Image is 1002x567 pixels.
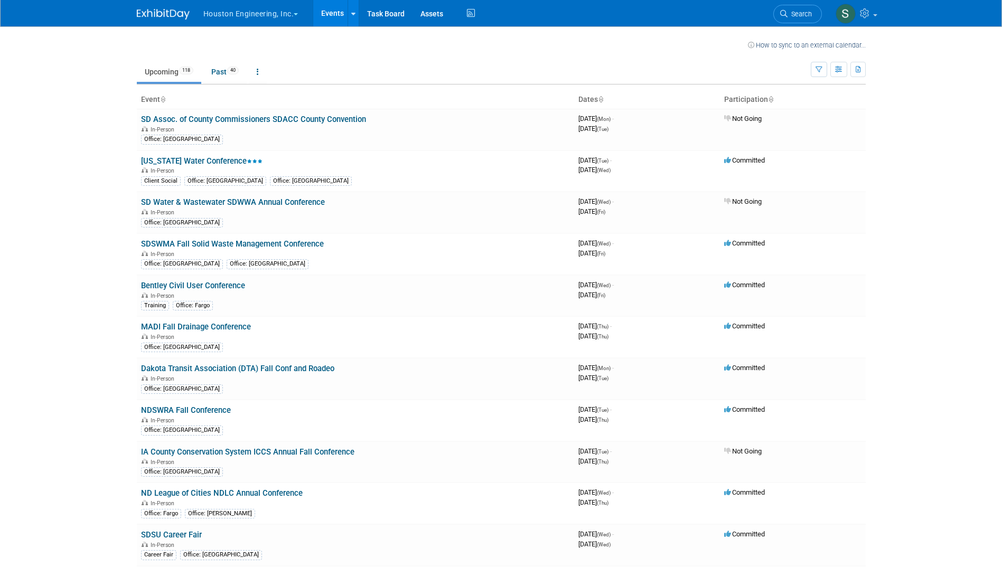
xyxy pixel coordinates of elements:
div: Office: [GEOGRAPHIC_DATA] [227,259,308,269]
span: (Thu) [597,417,608,423]
img: In-Person Event [142,459,148,464]
span: Committed [724,281,765,289]
span: - [610,447,612,455]
img: In-Person Event [142,375,148,381]
span: (Wed) [597,490,611,496]
span: (Thu) [597,324,608,329]
a: SD Water & Wastewater SDWWA Annual Conference [141,197,325,207]
span: [DATE] [578,498,608,506]
div: Training [141,301,169,310]
span: [DATE] [578,291,605,299]
span: [DATE] [578,405,612,413]
span: In-Person [151,500,177,507]
span: In-Person [151,542,177,549]
img: In-Person Event [142,542,148,547]
span: Committed [724,156,765,164]
span: (Wed) [597,542,611,547]
a: NDSWRA Fall Conference [141,405,231,415]
span: Committed [724,322,765,330]
span: - [610,322,612,330]
span: [DATE] [578,322,612,330]
a: How to sync to an external calendar... [748,41,866,49]
div: Office: [PERSON_NAME] [185,509,255,518]
a: Search [773,5,822,23]
span: - [612,281,614,289]
span: (Wed) [597,199,611,205]
span: Committed [724,239,765,247]
span: (Fri) [597,292,605,298]
span: - [612,364,614,372]
span: (Fri) [597,209,605,215]
span: (Wed) [597,167,611,173]
a: Sort by Event Name [160,95,165,103]
span: Not Going [724,197,762,205]
a: SDSU Career Fair [141,530,202,540]
span: Committed [724,530,765,538]
span: (Tue) [597,158,608,164]
span: (Mon) [597,365,611,371]
span: (Thu) [597,334,608,339]
span: In-Person [151,251,177,258]
span: - [610,405,612,413]
div: Office: [GEOGRAPHIC_DATA] [141,259,223,269]
span: - [612,239,614,247]
span: In-Person [151,334,177,341]
img: In-Person Event [142,334,148,339]
th: Dates [574,91,720,109]
img: In-Person Event [142,209,148,214]
span: In-Person [151,126,177,133]
img: In-Person Event [142,417,148,422]
span: (Fri) [597,251,605,257]
img: Shawn Mistelski [836,4,856,24]
a: Sort by Start Date [598,95,603,103]
div: Office: [GEOGRAPHIC_DATA] [180,550,262,560]
span: [DATE] [578,156,612,164]
span: In-Person [151,167,177,174]
div: Office: [GEOGRAPHIC_DATA] [141,384,223,394]
span: In-Person [151,209,177,216]
a: Dakota Transit Association (DTA) Fall Conf and Roadeo [141,364,334,373]
span: (Tue) [597,449,608,455]
span: [DATE] [578,249,605,257]
span: [DATE] [578,364,614,372]
span: In-Person [151,459,177,466]
span: [DATE] [578,166,611,174]
div: Office: [GEOGRAPHIC_DATA] [141,343,223,352]
span: [DATE] [578,488,614,496]
span: Committed [724,364,765,372]
span: (Wed) [597,241,611,247]
span: Committed [724,488,765,496]
a: ND League of Cities NDLC Annual Conference [141,488,303,498]
img: In-Person Event [142,167,148,173]
a: Past40 [203,62,247,82]
span: Committed [724,405,765,413]
div: Office: [GEOGRAPHIC_DATA] [141,135,223,144]
span: (Mon) [597,116,611,122]
div: Client Social [141,176,181,186]
div: Office: Fargo [173,301,213,310]
span: - [610,156,612,164]
span: - [612,530,614,538]
div: Office: [GEOGRAPHIC_DATA] [270,176,352,186]
a: SD Assoc. of County Commissioners SDACC County Convention [141,115,366,124]
img: ExhibitDay [137,9,190,20]
span: (Tue) [597,407,608,413]
span: In-Person [151,375,177,382]
span: (Wed) [597,532,611,537]
span: [DATE] [578,415,608,423]
span: - [612,115,614,122]
span: (Wed) [597,282,611,288]
span: [DATE] [578,239,614,247]
th: Participation [720,91,866,109]
span: Search [788,10,812,18]
a: IA County Conservation System ICCS Annual Fall Conference [141,447,354,457]
div: Office: [GEOGRAPHIC_DATA] [141,426,223,435]
div: Career Fair [141,550,176,560]
span: [DATE] [578,197,614,205]
span: Not Going [724,447,762,455]
img: In-Person Event [142,292,148,298]
span: 40 [227,67,239,74]
span: (Thu) [597,500,608,506]
span: - [612,488,614,496]
div: Office: [GEOGRAPHIC_DATA] [184,176,266,186]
